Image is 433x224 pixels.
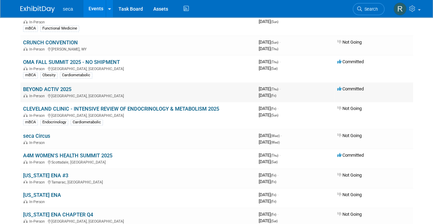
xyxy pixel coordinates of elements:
[259,172,278,178] span: [DATE]
[271,200,276,203] span: (Fri)
[23,153,112,159] a: A4M WOMEN'S HEALTH SUMMIT 2025
[23,119,38,125] div: mBCA
[337,192,362,197] span: Not Going
[337,59,364,64] span: Committed
[20,6,55,13] img: ExhibitDay
[337,172,362,178] span: Not Going
[271,173,276,177] span: (Fri)
[281,133,282,138] span: -
[23,72,38,78] div: mBCA
[271,160,278,164] span: (Sat)
[63,6,73,12] span: seca
[23,200,28,203] img: In-Person Event
[23,113,28,117] img: In-Person Event
[71,119,103,125] div: Cardiometabolic
[40,72,58,78] div: Obesity
[337,40,362,45] span: Not Going
[337,106,362,111] span: Not Going
[259,106,278,111] span: [DATE]
[23,112,253,118] div: [GEOGRAPHIC_DATA], [GEOGRAPHIC_DATA]
[271,141,280,144] span: (Wed)
[271,213,276,216] span: (Fri)
[29,67,47,71] span: In-Person
[259,199,276,204] span: [DATE]
[277,106,278,111] span: -
[271,87,278,91] span: (Thu)
[337,212,362,217] span: Not Going
[29,94,47,98] span: In-Person
[40,25,79,32] div: Functional Medicine
[259,86,280,91] span: [DATE]
[23,218,253,224] div: [GEOGRAPHIC_DATA], [GEOGRAPHIC_DATA]
[29,200,47,204] span: In-Person
[40,119,68,125] div: Endocrinology
[23,20,28,23] img: In-Person Event
[277,192,278,197] span: -
[271,113,278,117] span: (Sun)
[23,219,28,223] img: In-Person Event
[23,212,93,218] a: [US_STATE] ENA CHAPTER Q4
[271,180,276,184] span: (Fri)
[279,59,280,64] span: -
[23,179,253,184] div: Tamarac, [GEOGRAPHIC_DATA]
[353,3,384,15] a: Search
[23,59,120,65] a: OMA FALL SUMMIT 2025 - NO SHIPMENT
[23,40,78,46] a: CRUNCH CONVENTION
[23,172,68,179] a: [US_STATE] ENA #3
[271,41,278,44] span: (Sun)
[60,72,92,78] div: Cardiometabolic
[277,212,278,217] span: -
[259,133,282,138] span: [DATE]
[29,113,47,118] span: In-Person
[271,94,276,98] span: (Fri)
[23,133,50,139] a: seca Circus
[29,160,47,165] span: In-Person
[23,67,28,70] img: In-Person Event
[259,179,276,184] span: [DATE]
[271,134,280,138] span: (Wed)
[29,20,47,24] span: In-Person
[23,192,61,198] a: [US_STATE] ENA
[271,219,278,223] span: (Sat)
[337,86,364,91] span: Committed
[23,180,28,183] img: In-Person Event
[271,60,278,64] span: (Thu)
[259,46,278,51] span: [DATE]
[279,86,280,91] span: -
[23,106,219,112] a: CLEVELAND CLINIC - INTENSIVE REVIEW OF ENDOCRINOLOGY & METABOLISM 2025
[23,47,28,51] img: In-Person Event
[259,40,280,45] span: [DATE]
[337,133,362,138] span: Not Going
[29,47,47,52] span: In-Person
[259,66,278,71] span: [DATE]
[259,218,278,223] span: [DATE]
[259,153,280,158] span: [DATE]
[23,141,28,144] img: In-Person Event
[271,67,278,70] span: (Sat)
[271,47,278,51] span: (Thu)
[271,20,278,24] span: (Sun)
[23,160,28,164] img: In-Person Event
[259,59,280,64] span: [DATE]
[259,93,276,98] span: [DATE]
[23,66,253,71] div: [GEOGRAPHIC_DATA], [GEOGRAPHIC_DATA]
[23,86,71,92] a: BEYOND ACTIV 2025
[362,7,378,12] span: Search
[29,141,47,145] span: In-Person
[277,172,278,178] span: -
[259,159,278,164] span: [DATE]
[259,212,278,217] span: [DATE]
[271,154,278,157] span: (Thu)
[393,2,406,15] img: Rachel Jordan
[23,25,38,32] div: mBCA
[337,153,364,158] span: Committed
[29,219,47,224] span: In-Person
[271,107,276,111] span: (Fri)
[23,94,28,97] img: In-Person Event
[23,46,253,52] div: [PERSON_NAME], WY
[259,139,280,145] span: [DATE]
[271,193,276,197] span: (Fri)
[23,12,103,19] a: SUN | SEA BIOTE FAMILY REUNION
[259,192,278,197] span: [DATE]
[23,93,253,98] div: [GEOGRAPHIC_DATA], [GEOGRAPHIC_DATA]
